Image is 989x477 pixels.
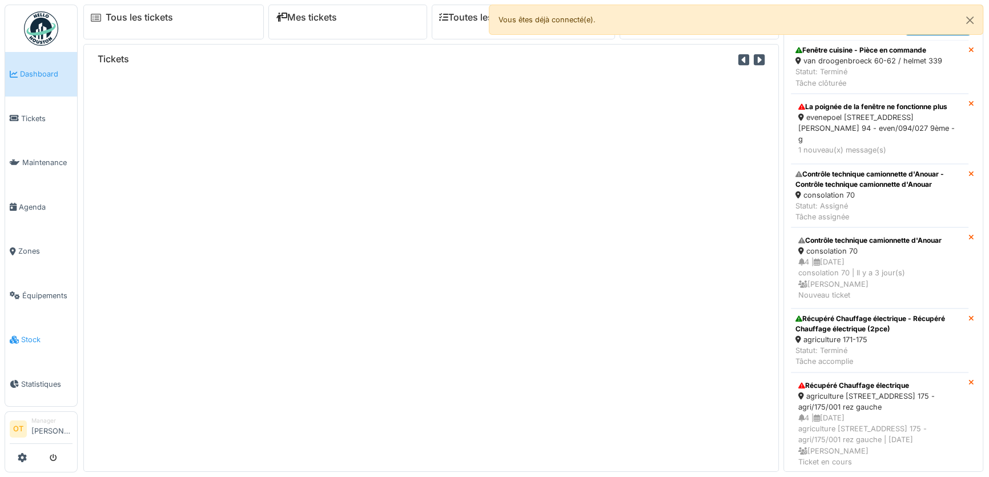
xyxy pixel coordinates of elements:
[5,229,77,274] a: Zones
[276,12,337,23] a: Mes tickets
[957,5,983,35] button: Close
[22,290,73,301] span: Équipements
[791,372,968,475] a: Récupéré Chauffage électrique agriculture [STREET_ADDRESS] 175 - agri/175/001 rez gauche 4 |[DATE...
[5,52,77,97] a: Dashboard
[795,55,942,66] div: van droogenbroeck 60-62 / helmet 339
[31,416,73,441] li: [PERSON_NAME]
[22,157,73,168] span: Maintenance
[795,45,942,55] div: Fenêtre cuisine - Pièce en commande
[795,345,964,367] div: Statut: Terminé Tâche accomplie
[21,334,73,345] span: Stock
[10,416,73,444] a: OT Manager[PERSON_NAME]
[798,380,961,391] div: Récupéré Chauffage électrique
[791,308,968,372] a: Récupéré Chauffage électrique - Récupéré Chauffage électrique (2pce) agriculture 171-175 Statut: ...
[798,256,961,300] div: 4 | [DATE] consolation 70 | Il y a 3 jour(s) [PERSON_NAME] Nouveau ticket
[24,11,58,46] img: Badge_color-CXgf-gQk.svg
[798,246,961,256] div: consolation 70
[798,145,961,155] div: 1 nouveau(x) message(s)
[5,274,77,318] a: Équipements
[798,235,961,246] div: Contrôle technique camionnette d'Anouar
[439,12,524,23] a: Toutes les tâches
[795,66,942,88] div: Statut: Terminé Tâche clôturée
[5,97,77,141] a: Tickets
[21,379,73,390] span: Statistiques
[795,190,964,201] div: consolation 70
[10,420,27,438] li: OT
[798,102,961,112] div: La poignée de la fenêtre ne fonctionne plus
[791,94,968,164] a: La poignée de la fenêtre ne fonctionne plus evenepoel [STREET_ADDRESS][PERSON_NAME] 94 - even/094...
[21,113,73,124] span: Tickets
[18,246,73,256] span: Zones
[791,164,968,228] a: Contrôle technique camionnette d'Anouar - Contrôle technique camionnette d'Anouar consolation 70 ...
[798,412,961,467] div: 4 | [DATE] agriculture [STREET_ADDRESS] 175 - agri/175/001 rez gauche | [DATE] [PERSON_NAME] Tick...
[5,185,77,230] a: Agenda
[19,202,73,213] span: Agenda
[795,334,964,345] div: agriculture 171-175
[798,112,961,145] div: evenepoel [STREET_ADDRESS][PERSON_NAME] 94 - even/094/027 9ème - g
[20,69,73,79] span: Dashboard
[5,318,77,362] a: Stock
[795,314,964,334] div: Récupéré Chauffage électrique - Récupéré Chauffage électrique (2pce)
[798,391,961,412] div: agriculture [STREET_ADDRESS] 175 - agri/175/001 rez gauche
[795,201,964,222] div: Statut: Assigné Tâche assignée
[98,54,129,65] h6: Tickets
[106,12,173,23] a: Tous les tickets
[5,141,77,185] a: Maintenance
[791,40,968,94] a: Fenêtre cuisine - Pièce en commande van droogenbroeck 60-62 / helmet 339 Statut: TerminéTâche clô...
[791,227,968,308] a: Contrôle technique camionnette d'Anouar consolation 70 4 |[DATE]consolation 70 | Il y a 3 jour(s)...
[489,5,983,35] div: Vous êtes déjà connecté(e).
[5,362,77,407] a: Statistiques
[31,416,73,425] div: Manager
[795,169,964,190] div: Contrôle technique camionnette d'Anouar - Contrôle technique camionnette d'Anouar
